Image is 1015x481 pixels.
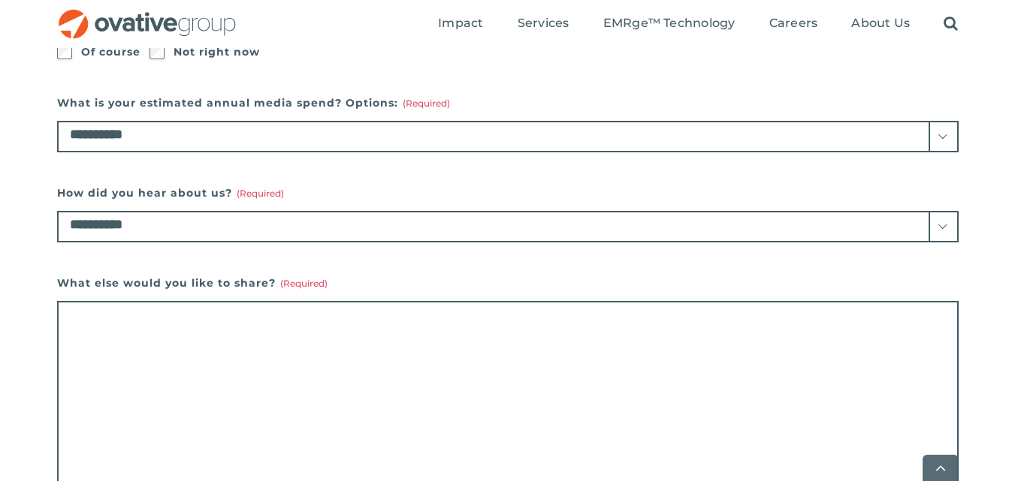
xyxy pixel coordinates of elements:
[769,16,818,31] span: Careers
[769,16,818,32] a: Careers
[518,16,569,32] a: Services
[57,92,959,113] label: What is your estimated annual media spend? Options:
[81,41,140,62] label: Of course
[438,16,483,32] a: Impact
[57,8,237,22] a: OG_Full_horizontal_RGB
[438,16,483,31] span: Impact
[851,16,910,32] a: About Us
[280,278,328,289] span: (Required)
[403,98,450,109] span: (Required)
[944,16,958,32] a: Search
[518,16,569,31] span: Services
[851,16,910,31] span: About Us
[603,16,736,31] span: EMRge™ Technology
[57,182,959,203] label: How did you hear about us?
[237,188,284,199] span: (Required)
[603,16,736,32] a: EMRge™ Technology
[174,41,260,62] label: Not right now
[57,272,959,293] label: What else would you like to share?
